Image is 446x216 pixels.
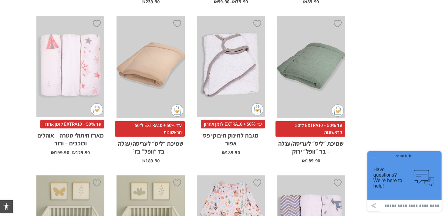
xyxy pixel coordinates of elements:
iframe: פותח יישומון שאפשר לשוחח בו בצ'אט עם אחד הנציגים שלנו [365,149,444,214]
span: ₪ [72,149,76,156]
bdi: 189.90 [141,158,160,164]
h2: מגבת לתינוק חיבוקי פס אפור [197,128,265,147]
span: ₪ [141,158,145,164]
span: – [36,147,104,155]
span: ₪ [51,149,55,156]
span: עד 50% + EXTRA10 ל־50 הראשונות [115,121,184,137]
span: ₪ [302,158,306,164]
h2: שמיכת ״ליס״ לעריסה/עגלה – בד ״וופל״ בז’ [117,137,184,155]
bdi: 189.90 [302,158,320,164]
span: עד 50% + EXTRA10 לזמן אחרון [40,120,104,128]
bdi: 129.90 [72,149,90,156]
img: cat-mini-atc.png [332,105,344,117]
img: cat-mini-atc.png [171,105,183,117]
span: עד 50% + EXTRA10 ל־50 הראשונות [275,121,345,137]
span: ₪ [222,149,226,156]
h2: מארז חיתולי טטרה – אוהלים וכוכבים – ורוד [36,128,104,147]
a: שמיכת ״ליס״ לעריסה/עגלה - בד ״וופל״ בז' עד 50% + EXTRA10 ל־50 הראשונותשמיכת ״ליס״ לעריסה/עגלה – ב... [117,16,184,163]
h2: שמיכת ״ליס״ לעריסה/עגלה – בד ״וופל״ ירוק [277,137,345,155]
a: מגבת לתינוק חיבוקי פס אפור עד 50% + EXTRA10 לזמן אחרוןמגבת לתינוק חיבוקי פס אפור ₪189.90 [197,16,265,155]
bdi: 189.90 [222,149,240,156]
img: cat-mini-atc.png [251,103,263,115]
bdi: 199.90 [51,149,69,156]
a: מארז חיתולי טטרה - אוהלים וכוכבים - ורוד עד 50% + EXTRA10 לזמן אחרוןמארז חיתולי טטרה – אוהלים וכו... [36,16,104,155]
a: שמיכת ״ליס״ לעריסה/עגלה - בד ״וופל״ ירוק עד 50% + EXTRA10 ל־50 הראשונותשמיכת ״ליס״ לעריסה/עגלה – ... [277,16,345,163]
span: עד 50% + EXTRA10 לזמן אחרון [201,120,265,128]
img: cat-mini-atc.png [91,103,103,115]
